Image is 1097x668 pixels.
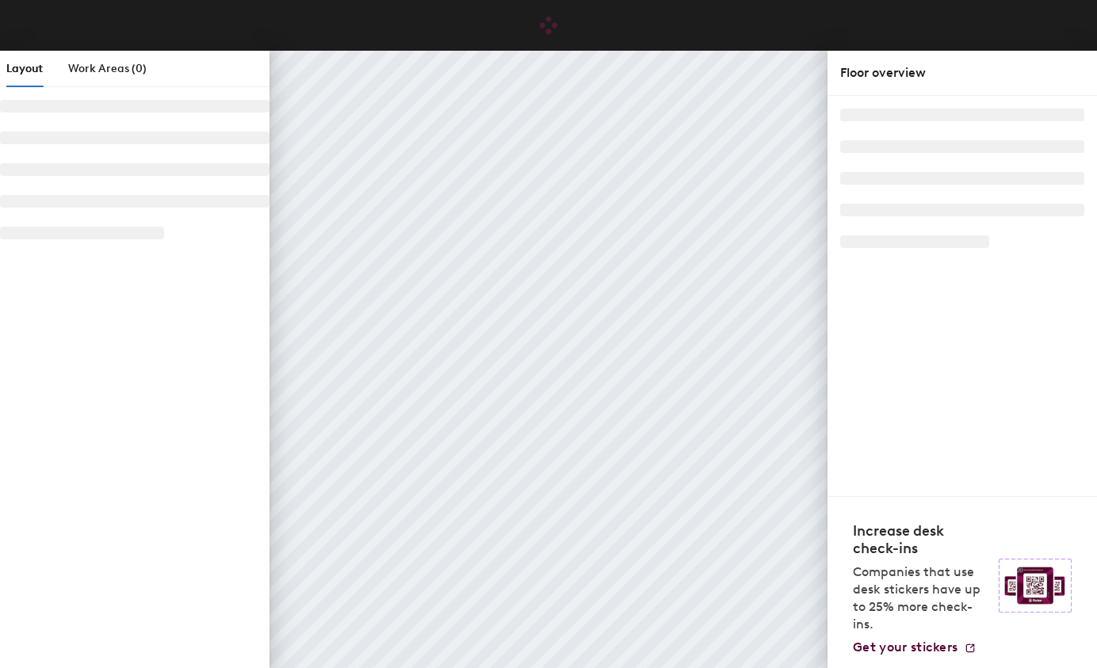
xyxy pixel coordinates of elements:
div: Floor overview [840,63,1084,82]
p: Companies that use desk stickers have up to 25% more check-ins. [853,563,989,633]
h4: Increase desk check-ins [853,522,989,557]
a: Get your stickers [853,639,977,655]
span: Get your stickers [853,639,957,655]
span: Work Areas (0) [68,62,147,75]
span: Layout [6,62,43,75]
img: Sticker logo [999,559,1072,613]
